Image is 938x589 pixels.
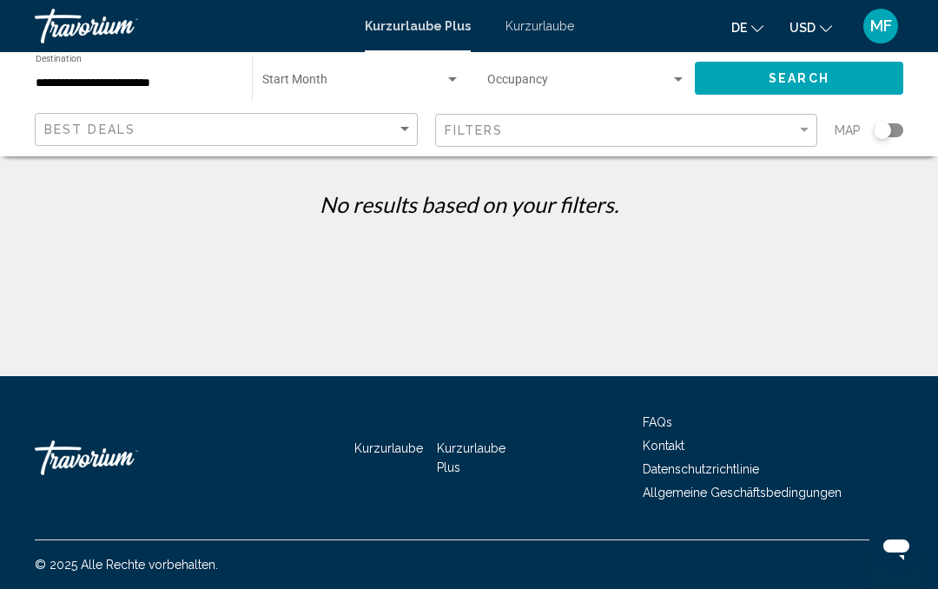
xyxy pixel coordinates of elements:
font: MF [870,17,892,35]
a: Kurzurlaube [505,19,574,33]
span: Filters [445,123,504,137]
a: Travorium [35,9,347,43]
a: Allgemeine Geschäftsbedingungen [643,486,842,500]
a: Travorium [35,432,208,484]
button: Filter [435,113,818,149]
span: Search [769,72,829,86]
span: Best Deals [44,122,135,136]
a: Kurzurlaube [354,441,423,455]
button: Benutzermenü [858,8,903,44]
span: Map [835,118,861,142]
font: © 2025 Alle Rechte vorbehalten. [35,558,218,572]
iframe: Schaltfläche zum Öffnen des Messaging-Fensters [869,520,924,575]
button: Sprache ändern [731,15,763,40]
button: Währung ändern [789,15,832,40]
a: Kontakt [643,439,684,453]
font: USD [789,21,816,35]
a: Kurzurlaube Plus [437,441,505,474]
a: Datenschutzrichtlinie [643,462,759,476]
font: de [731,21,747,35]
button: Search [695,62,903,94]
mat-select: Sort by [44,122,413,137]
p: No results based on your filters. [26,191,912,217]
a: Kurzurlaube Plus [365,19,471,33]
a: FAQs [643,415,672,429]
